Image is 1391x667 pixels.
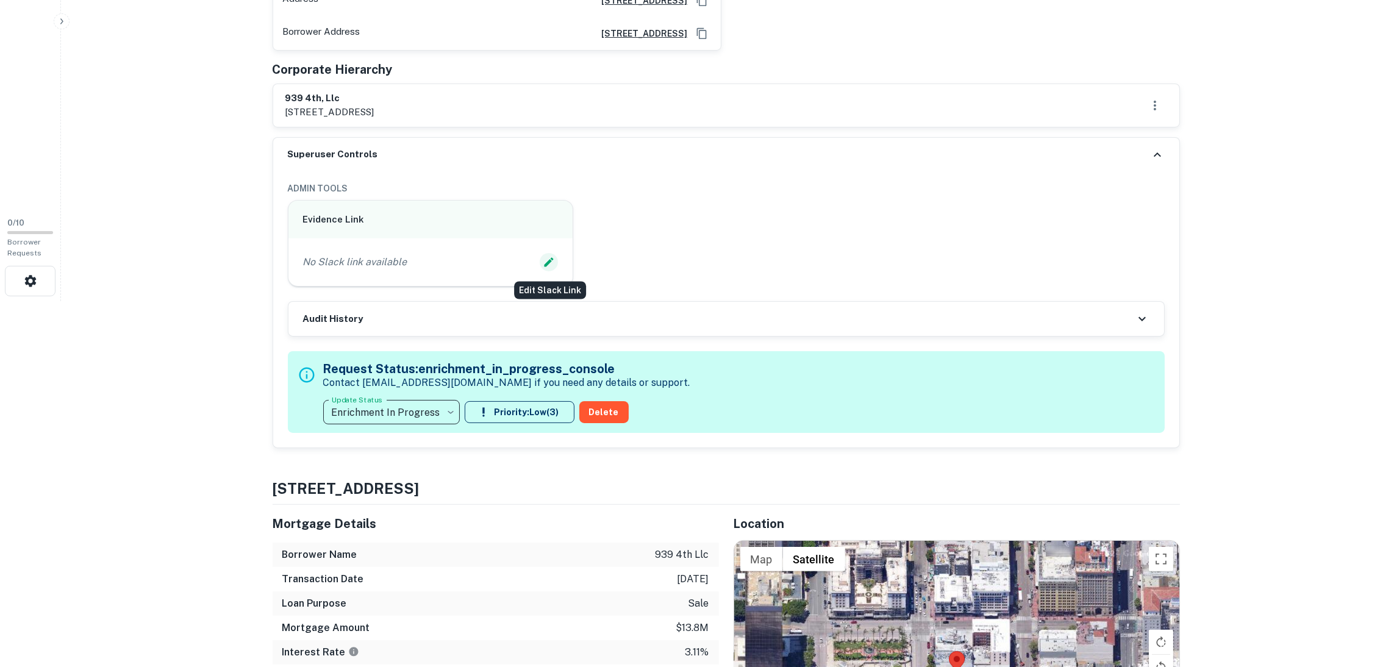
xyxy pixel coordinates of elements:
h6: Audit History [303,312,363,326]
button: Toggle fullscreen view [1149,547,1173,571]
p: 939 4th llc [656,548,709,562]
h6: Mortgage Amount [282,621,370,635]
button: Show satellite imagery [783,547,845,571]
label: Update Status [332,394,382,405]
a: [STREET_ADDRESS] [592,27,688,40]
h5: Mortgage Details [273,515,719,533]
svg: The interest rates displayed on the website are for informational purposes only and may be report... [348,646,359,657]
h6: ADMIN TOOLS [288,182,1165,195]
button: Rotate map clockwise [1149,630,1173,654]
p: No Slack link available [303,255,407,269]
h6: Interest Rate [282,645,359,660]
h6: Borrower Name [282,548,357,562]
span: Borrower Requests [7,238,41,257]
button: Priority:Low(3) [465,401,574,423]
p: [STREET_ADDRESS] [285,105,374,119]
p: [DATE] [678,572,709,587]
p: $13.8m [676,621,709,635]
h5: Location [734,515,1180,533]
div: Edit Slack Link [514,282,586,299]
p: Contact [EMAIL_ADDRESS][DOMAIN_NAME] if you need any details or support. [323,376,690,390]
h6: Loan Purpose [282,596,347,611]
button: Edit Slack Link [540,253,558,271]
iframe: Chat Widget [1330,569,1391,628]
h6: Evidence Link [303,213,559,227]
h5: Corporate Hierarchy [273,60,393,79]
h6: 939 4th, llc [285,91,374,105]
h6: Transaction Date [282,572,364,587]
button: Copy Address [693,24,711,43]
div: Enrichment In Progress [323,395,460,429]
span: 0 / 10 [7,218,24,227]
p: Borrower Address [283,24,360,43]
p: 3.11% [685,645,709,660]
button: Show street map [740,547,783,571]
h5: Request Status: enrichment_in_progress_console [323,360,690,378]
h4: [STREET_ADDRESS] [273,477,1180,499]
h6: Superuser Controls [288,148,378,162]
button: Delete [579,401,629,423]
p: sale [688,596,709,611]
